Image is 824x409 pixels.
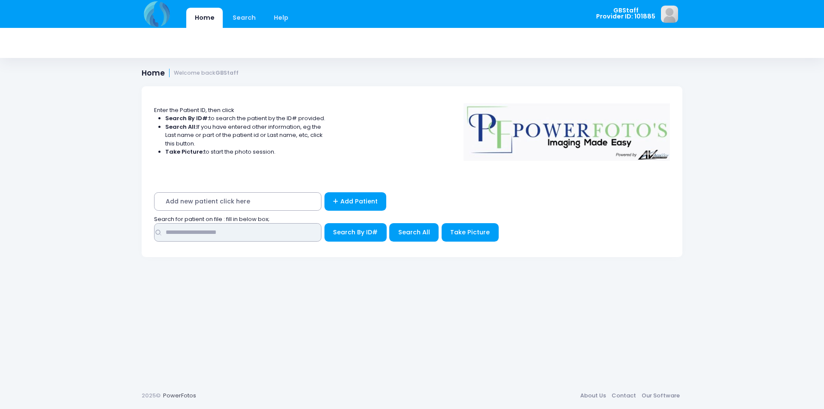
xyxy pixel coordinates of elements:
[460,97,674,161] img: Logo
[389,223,439,242] button: Search All
[661,6,678,23] img: image
[186,8,223,28] a: Home
[577,388,609,403] a: About Us
[398,228,430,236] span: Search All
[165,114,209,122] strong: Search By ID#:
[165,123,197,131] strong: Search All:
[142,69,239,78] h1: Home
[165,148,204,156] strong: Take Picture:
[333,228,378,236] span: Search By ID#
[609,388,639,403] a: Contact
[596,7,655,20] span: GBStaff Provider ID: 101885
[154,192,321,211] span: Add new patient click here
[324,192,387,211] a: Add Patient
[165,114,326,123] li: to search the patient by the ID# provided.
[163,391,196,400] a: PowerFotos
[224,8,264,28] a: Search
[450,228,490,236] span: Take Picture
[165,148,326,156] li: to start the photo session.
[154,106,234,114] span: Enter the Patient ID, then click
[142,391,161,400] span: 2025©
[442,223,499,242] button: Take Picture
[266,8,297,28] a: Help
[165,123,326,148] li: If you have entered other information, eg the Last name or part of the patient id or Last name, e...
[215,69,239,76] strong: GBStaff
[324,223,387,242] button: Search By ID#
[639,388,682,403] a: Our Software
[154,215,270,223] span: Search for patient on file : fill in below box;
[174,70,239,76] small: Welcome back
